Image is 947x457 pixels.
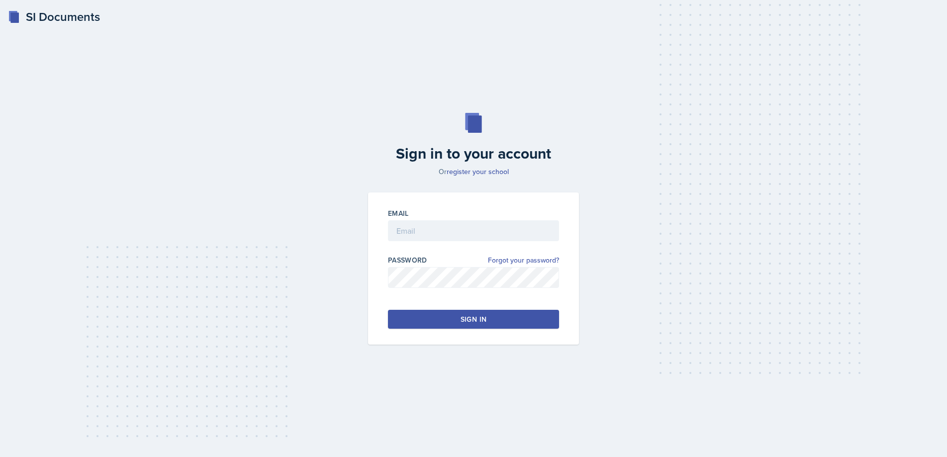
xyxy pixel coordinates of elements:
input: Email [388,220,559,241]
a: SI Documents [8,8,100,26]
button: Sign in [388,310,559,329]
h2: Sign in to your account [362,145,585,163]
a: register your school [447,167,509,177]
p: Or [362,167,585,177]
label: Email [388,208,409,218]
a: Forgot your password? [488,255,559,266]
div: Sign in [461,314,486,324]
label: Password [388,255,427,265]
